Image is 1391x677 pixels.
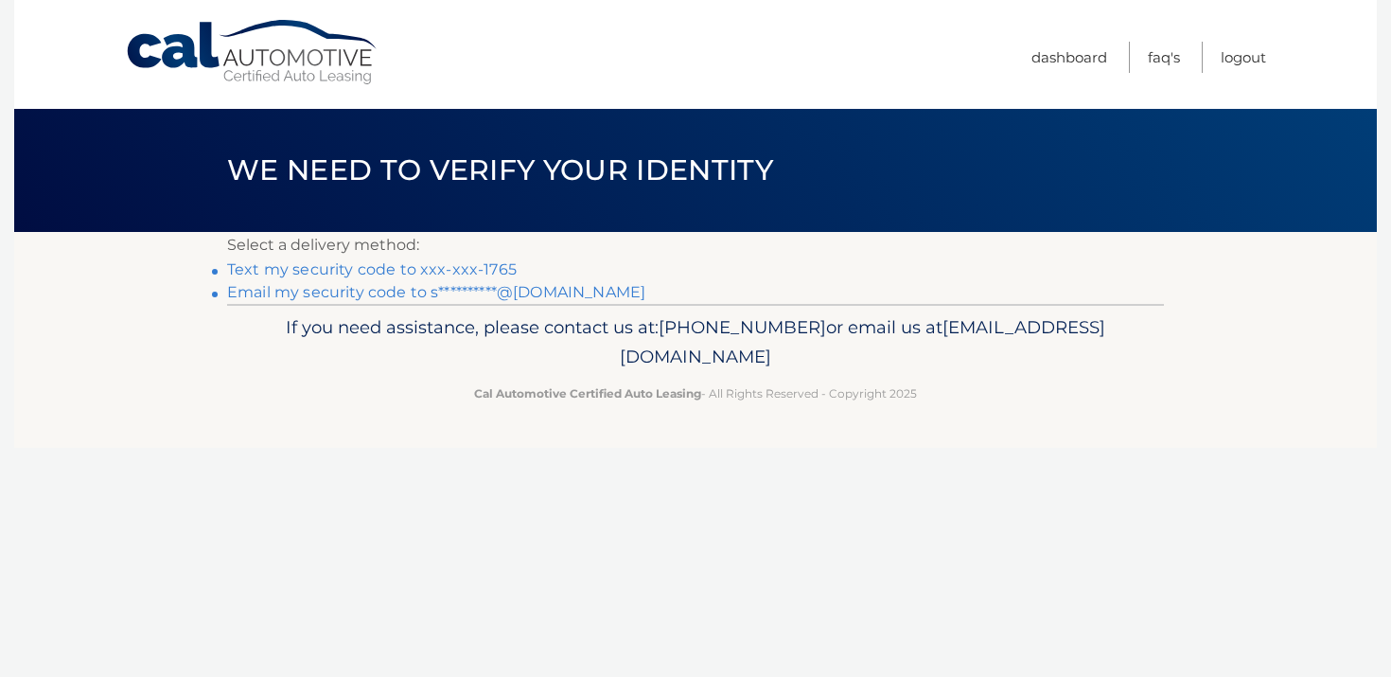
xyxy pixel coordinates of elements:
a: Email my security code to s**********@[DOMAIN_NAME] [227,283,645,301]
a: Dashboard [1031,42,1107,73]
a: Logout [1221,42,1266,73]
a: Cal Automotive [125,19,380,86]
p: If you need assistance, please contact us at: or email us at [239,312,1152,373]
p: Select a delivery method: [227,232,1164,258]
span: We need to verify your identity [227,152,773,187]
a: Text my security code to xxx-xxx-1765 [227,260,517,278]
span: [PHONE_NUMBER] [659,316,826,338]
p: - All Rights Reserved - Copyright 2025 [239,383,1152,403]
strong: Cal Automotive Certified Auto Leasing [474,386,701,401]
a: FAQ's [1148,42,1180,73]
